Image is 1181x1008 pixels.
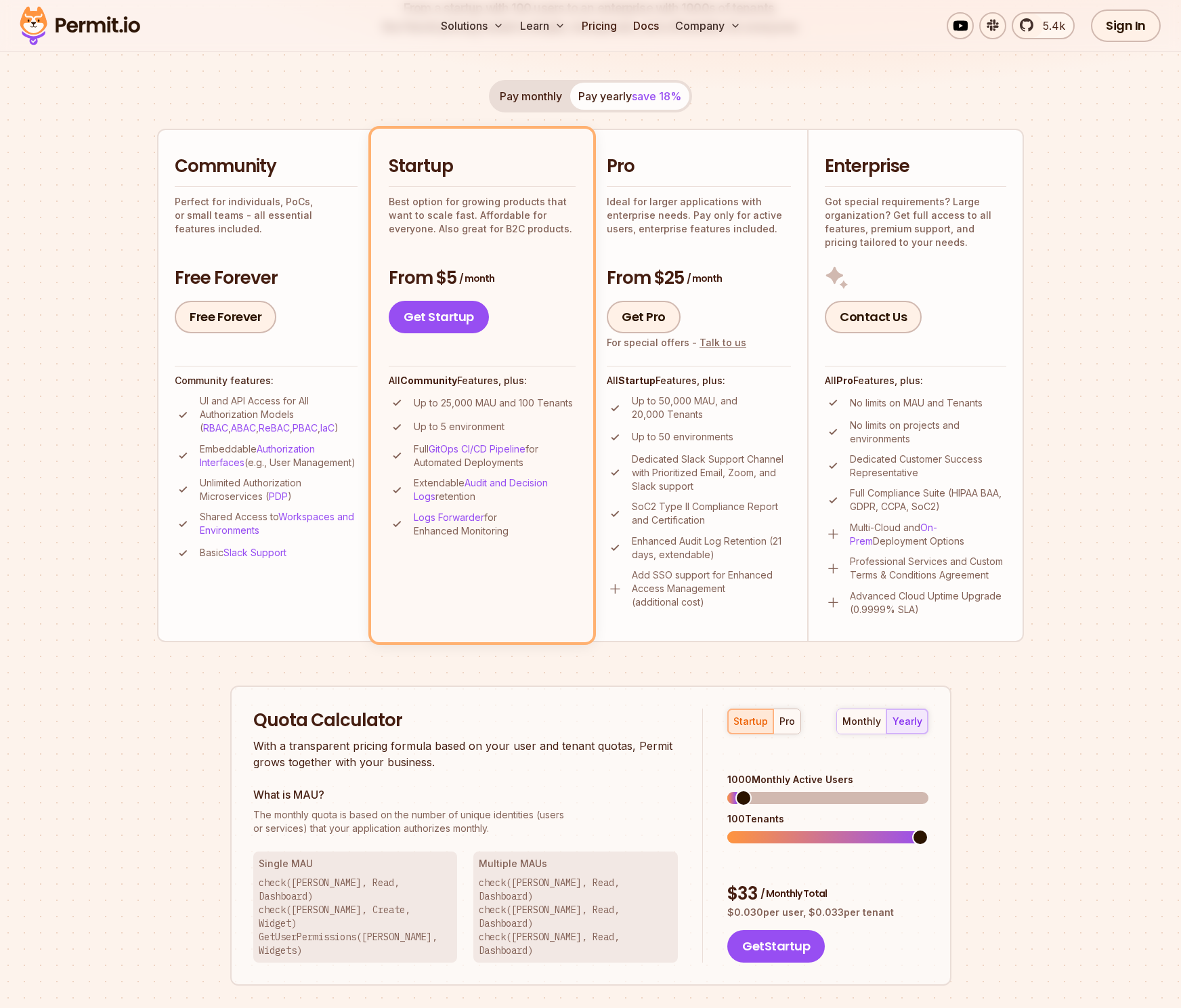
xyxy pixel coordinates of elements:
h2: Community [175,154,358,179]
div: For special offers - [607,336,746,350]
p: Multi-Cloud and Deployment Options [850,521,1006,548]
div: $ 33 [727,882,928,906]
p: Embeddable (e.g., User Management) [200,442,358,469]
p: With a transparent pricing formula based on your user and tenant quotas, Permit grows together wi... [253,738,679,770]
a: PDP [269,490,288,502]
p: Up to 25,000 MAU and 100 Tenants [414,396,573,410]
strong: Pro [836,375,853,386]
p: Full Compliance Suite (HIPAA BAA, GDPR, CCPA, SoC2) [850,486,1006,513]
a: Talk to us [700,337,746,348]
div: 1000 Monthly Active Users [727,773,928,786]
button: Company [670,12,746,39]
h4: Community features: [175,374,358,387]
p: Got special requirements? Large organization? Get full access to all features, premium support, a... [825,195,1006,249]
a: PBAC [293,422,318,434]
button: Solutions [435,12,509,39]
p: Perfect for individuals, PoCs, or small teams - all essential features included. [175,195,358,236]
a: Authorization Interfaces [200,443,315,468]
span: / month [459,272,494,285]
h4: All Features, plus: [825,374,1006,387]
p: Add SSO support for Enhanced Access Management (additional cost) [632,568,791,609]
a: Audit and Decision Logs [414,477,548,502]
h2: Quota Calculator [253,709,679,733]
span: / month [687,272,722,285]
p: Dedicated Customer Success Representative [850,453,1006,480]
div: monthly [842,715,881,728]
p: Shared Access to [200,510,358,537]
h3: From $25 [607,266,791,291]
p: check([PERSON_NAME], Read, Dashboard) check([PERSON_NAME], Create, Widget) GetUserPermissions([PE... [259,876,452,957]
a: Sign In [1091,9,1161,42]
span: 5.4k [1035,18,1065,34]
p: for Enhanced Monitoring [414,511,576,538]
button: Learn [515,12,571,39]
a: RBAC [203,422,228,434]
a: 5.4k [1012,12,1075,39]
p: Full for Automated Deployments [414,442,576,469]
a: IaC [320,422,335,434]
a: Contact Us [825,301,922,333]
strong: Community [400,375,457,386]
img: Permit logo [14,3,146,49]
a: Docs [628,12,664,39]
p: No limits on projects and environments [850,419,1006,446]
p: Advanced Cloud Uptime Upgrade (0.9999% SLA) [850,589,1006,616]
h2: Pro [607,154,791,179]
strong: Startup [618,375,656,386]
p: or services) that your application authorizes monthly. [253,808,679,835]
h2: Enterprise [825,154,1006,179]
p: Up to 50 environments [632,430,733,444]
div: 100 Tenants [727,812,928,826]
p: Up to 50,000 MAU, and 20,000 Tenants [632,394,791,421]
span: / Monthly Total [760,887,827,900]
p: Best option for growing products that want to scale fast. Affordable for everyone. Also great for... [389,195,576,236]
p: Dedicated Slack Support Channel with Prioritized Email, Zoom, and Slack support [632,453,791,493]
p: Enhanced Audit Log Retention (21 days, extendable) [632,534,791,562]
a: GitOps CI/CD Pipeline [429,443,525,455]
p: $ 0.030 per user, $ 0.033 per tenant [727,906,928,919]
h2: Startup [389,154,576,179]
h3: Multiple MAUs [479,857,672,870]
a: On-Prem [850,522,937,547]
p: Basic [200,546,286,560]
button: Pay monthly [492,83,570,110]
p: Up to 5 environment [414,420,504,434]
a: ABAC [231,422,256,434]
h3: From $5 [389,266,576,291]
p: check([PERSON_NAME], Read, Dashboard) check([PERSON_NAME], Read, Dashboard) check([PERSON_NAME], ... [479,876,672,957]
h4: All Features, plus: [389,374,576,387]
p: Unlimited Authorization Microservices ( ) [200,476,358,503]
h3: Free Forever [175,266,358,291]
p: Ideal for larger applications with enterprise needs. Pay only for active users, enterprise featur... [607,195,791,236]
h4: All Features, plus: [607,374,791,387]
p: UI and API Access for All Authorization Models ( , , , , ) [200,394,358,435]
p: Extendable retention [414,476,576,503]
h3: Single MAU [259,857,452,870]
p: Professional Services and Custom Terms & Conditions Agreement [850,555,1006,582]
a: Get Startup [389,301,489,333]
p: No limits on MAU and Tenants [850,396,983,410]
span: The monthly quota is based on the number of unique identities (users [253,808,679,822]
div: pro [779,715,795,728]
a: Slack Support [223,547,286,558]
p: SoC2 Type II Compliance Report and Certification [632,500,791,527]
h3: What is MAU? [253,786,679,803]
button: GetStartup [727,930,825,963]
a: Pricing [576,12,622,39]
a: Logs Forwarder [414,511,484,523]
a: Get Pro [607,301,681,333]
a: ReBAC [259,422,290,434]
a: Free Forever [175,301,276,333]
